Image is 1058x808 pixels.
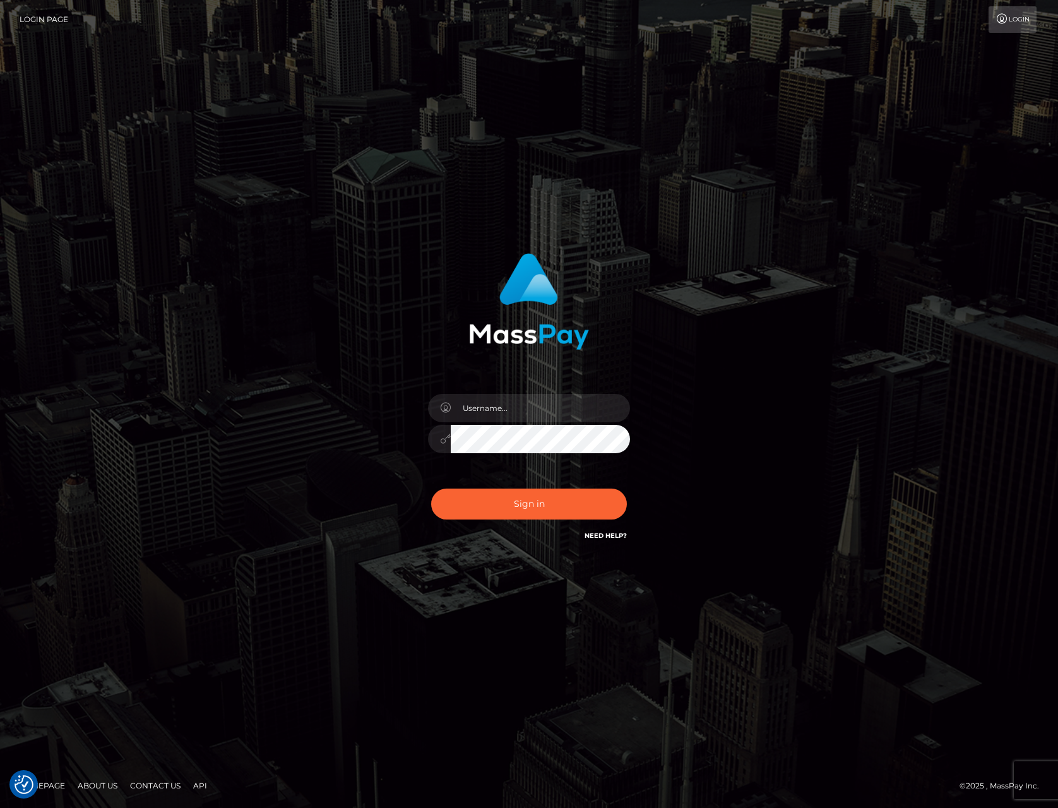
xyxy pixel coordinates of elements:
[469,253,589,350] img: MassPay Login
[431,489,627,520] button: Sign in
[14,776,70,795] a: Homepage
[188,776,212,795] a: API
[989,6,1037,33] a: Login
[15,775,33,794] button: Consent Preferences
[125,776,186,795] a: Contact Us
[451,394,630,422] input: Username...
[73,776,122,795] a: About Us
[960,779,1049,793] div: © 2025 , MassPay Inc.
[585,532,627,540] a: Need Help?
[20,6,68,33] a: Login Page
[15,775,33,794] img: Revisit consent button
